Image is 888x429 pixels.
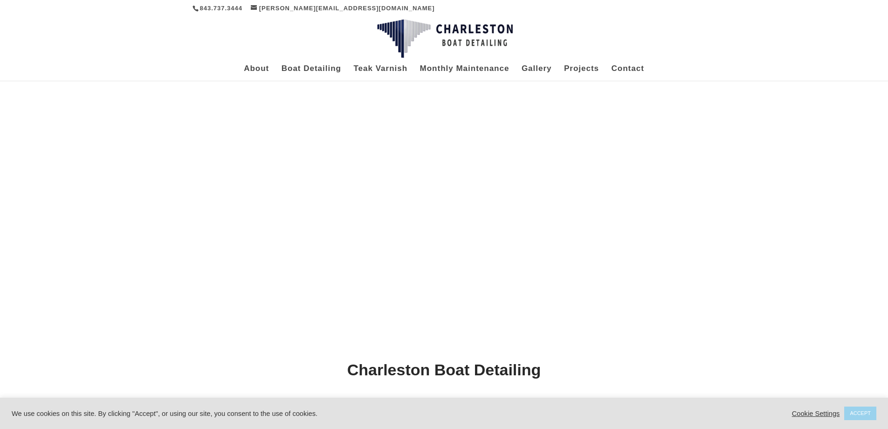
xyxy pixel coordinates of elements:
[522,65,552,81] a: Gallery
[200,5,243,12] a: 843.737.3444
[251,5,435,12] a: [PERSON_NAME][EMAIL_ADDRESS][DOMAIN_NAME]
[792,409,840,418] a: Cookie Settings
[193,362,696,382] h1: Charleston Boat Detailing
[12,409,617,418] div: We use cookies on this site. By clicking "Accept", or using our site, you consent to the use of c...
[282,65,341,81] a: Boat Detailing
[420,65,509,81] a: Monthly Maintenance
[244,65,269,81] a: About
[377,19,513,58] img: Charleston Boat Detailing
[612,65,644,81] a: Contact
[844,407,876,420] a: ACCEPT
[564,65,599,81] a: Projects
[353,65,407,81] a: Teak Varnish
